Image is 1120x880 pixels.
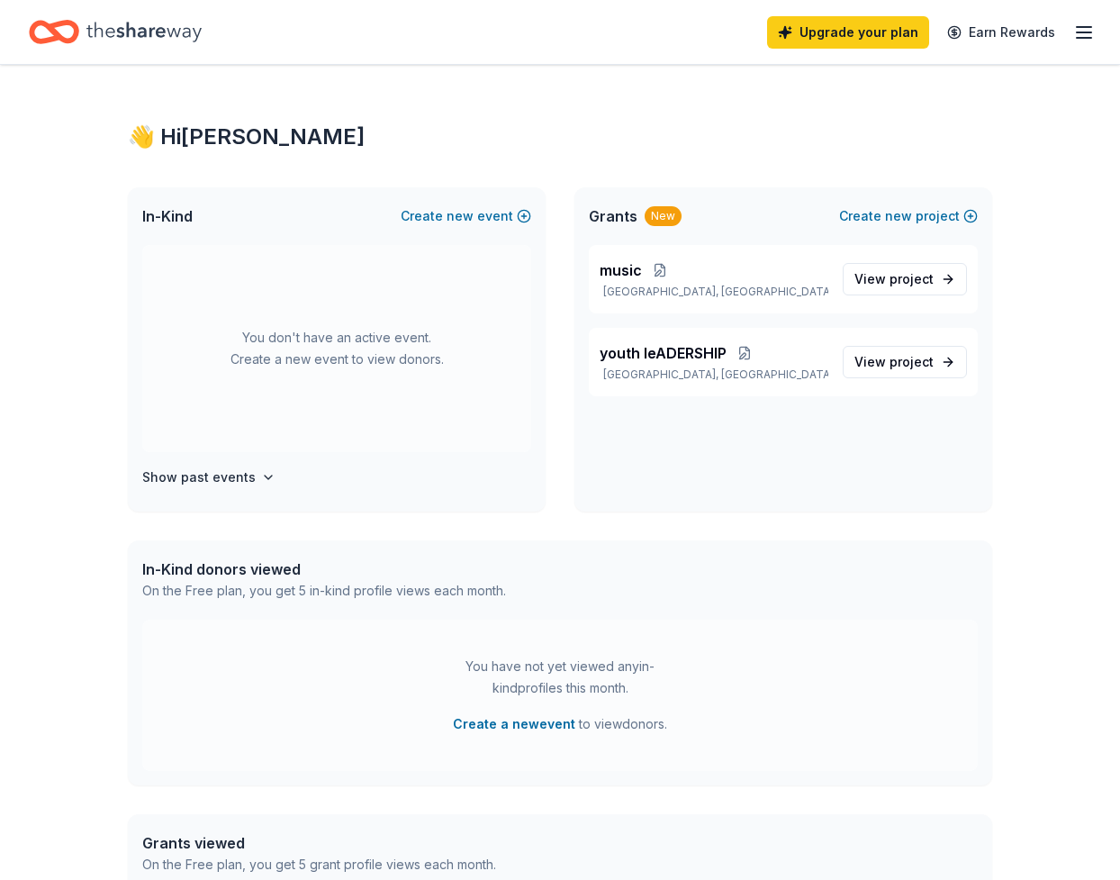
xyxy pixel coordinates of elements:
[401,205,531,227] button: Createnewevent
[645,206,682,226] div: New
[600,367,828,382] p: [GEOGRAPHIC_DATA], [GEOGRAPHIC_DATA]
[767,16,929,49] a: Upgrade your plan
[29,11,202,53] a: Home
[447,205,474,227] span: new
[142,580,506,602] div: On the Free plan, you get 5 in-kind profile views each month.
[589,205,637,227] span: Grants
[839,205,978,227] button: Createnewproject
[142,558,506,580] div: In-Kind donors viewed
[142,467,275,488] button: Show past events
[142,854,496,875] div: On the Free plan, you get 5 grant profile views each month.
[142,205,193,227] span: In-Kind
[128,122,992,151] div: 👋 Hi [PERSON_NAME]
[854,268,934,290] span: View
[936,16,1066,49] a: Earn Rewards
[600,342,727,364] span: youth leADERSHIP
[447,656,673,699] div: You have not yet viewed any in-kind profiles this month.
[453,713,667,735] span: to view donors .
[854,351,934,373] span: View
[600,259,642,281] span: music
[453,713,575,735] button: Create a newevent
[142,245,531,452] div: You don't have an active event. Create a new event to view donors.
[890,354,934,369] span: project
[843,346,967,378] a: View project
[142,832,496,854] div: Grants viewed
[142,467,256,488] h4: Show past events
[843,263,967,295] a: View project
[885,205,912,227] span: new
[890,271,934,286] span: project
[600,285,828,299] p: [GEOGRAPHIC_DATA], [GEOGRAPHIC_DATA]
